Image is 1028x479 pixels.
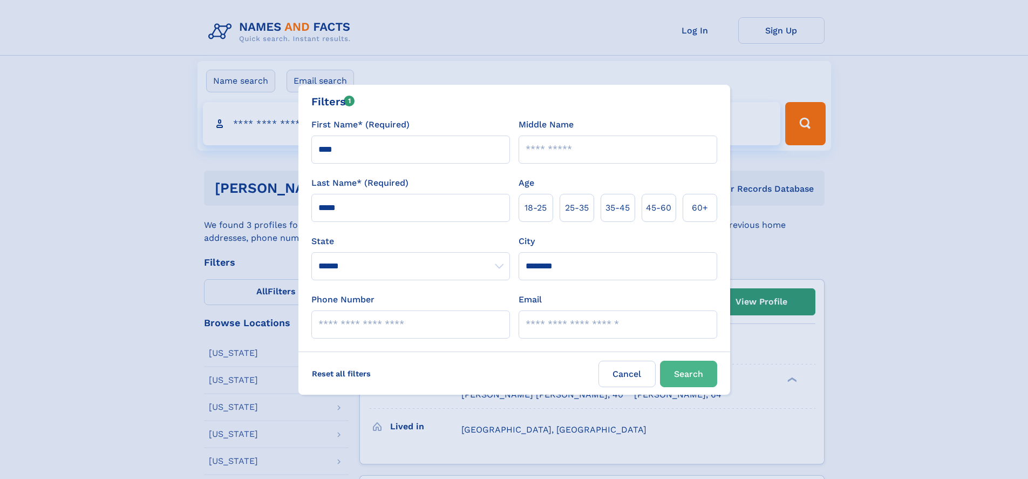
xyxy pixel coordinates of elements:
span: 18‑25 [525,201,547,214]
label: First Name* (Required) [311,118,410,131]
button: Search [660,361,717,387]
label: Age [519,177,534,190]
label: Phone Number [311,293,375,306]
label: Last Name* (Required) [311,177,409,190]
div: Filters [311,93,355,110]
span: 35‑45 [605,201,630,214]
span: 45‑60 [646,201,671,214]
label: City [519,235,535,248]
label: Email [519,293,542,306]
span: 25‑35 [565,201,589,214]
label: State [311,235,510,248]
span: 60+ [692,201,708,214]
label: Cancel [598,361,656,387]
label: Reset all filters [305,361,378,387]
label: Middle Name [519,118,574,131]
